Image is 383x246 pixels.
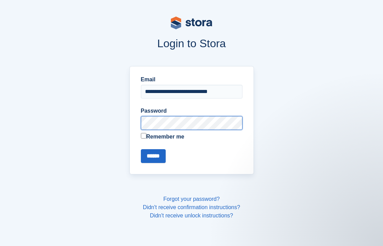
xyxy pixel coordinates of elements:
a: Forgot your password? [163,196,220,202]
label: Remember me [141,133,242,141]
a: Didn't receive confirmation instructions? [143,204,240,210]
img: stora-logo-53a41332b3708ae10de48c4981b4e9114cc0af31d8433b30ea865607fb682f29.svg [171,17,212,29]
label: Email [141,75,242,84]
input: Remember me [141,133,146,139]
label: Password [141,107,242,115]
h1: Login to Stora [37,37,346,50]
a: Didn't receive unlock instructions? [150,213,233,218]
